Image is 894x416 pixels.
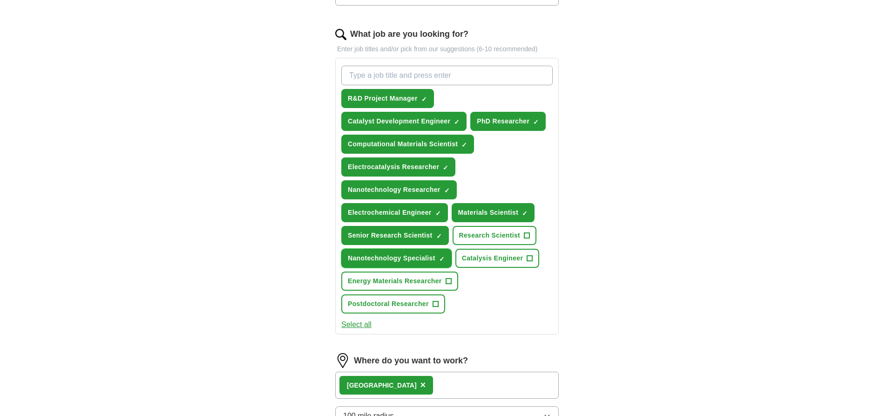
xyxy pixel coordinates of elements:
[462,253,523,263] span: Catalysis Engineer
[348,162,439,172] span: Electrocatalysis Researcher
[533,118,539,126] span: ✓
[348,253,435,263] span: Nanotechnology Specialist
[454,118,460,126] span: ✓
[435,210,441,217] span: ✓
[335,29,346,40] img: search.png
[477,116,529,126] span: PhD Researcher
[420,378,426,392] button: ×
[341,226,449,245] button: Senior Research Scientist✓
[341,157,455,177] button: Electrocatalysis Researcher✓
[341,319,372,330] button: Select all
[348,299,429,309] span: Postdoctoral Researcher
[420,380,426,390] span: ×
[341,66,553,85] input: Type a job title and press enter
[341,89,434,108] button: R&D Project Manager✓
[459,231,521,240] span: Research Scientist
[348,116,450,126] span: Catalyst Development Engineer
[341,249,452,268] button: Nanotechnology Specialist✓
[461,141,467,149] span: ✓
[347,381,417,390] div: [GEOGRAPHIC_DATA]
[341,135,474,154] button: Computational Materials Scientist✓
[436,232,442,240] span: ✓
[341,294,445,314] button: Postdoctoral Researcher
[348,94,418,103] span: R&D Project Manager
[341,203,448,222] button: Electrochemical Engineer✓
[453,226,537,245] button: Research Scientist
[444,187,450,194] span: ✓
[348,139,458,149] span: Computational Materials Scientist
[341,112,467,131] button: Catalyst Development Engineer✓
[439,255,445,263] span: ✓
[335,353,350,368] img: location.png
[335,44,559,54] p: Enter job titles and/or pick from our suggestions (6-10 recommended)
[455,249,540,268] button: Catalysis Engineer
[341,272,458,291] button: Energy Materials Researcher
[458,208,519,218] span: Materials Scientist
[350,28,468,41] label: What job are you looking for?
[348,276,442,286] span: Energy Materials Researcher
[443,164,448,171] span: ✓
[452,203,535,222] button: Materials Scientist✓
[354,355,468,367] label: Where do you want to work?
[470,112,546,131] button: PhD Researcher✓
[348,185,440,195] span: Nanotechnology Researcher
[348,231,433,240] span: Senior Research Scientist
[348,208,432,218] span: Electrochemical Engineer
[421,95,427,103] span: ✓
[341,180,457,199] button: Nanotechnology Researcher✓
[522,210,528,217] span: ✓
